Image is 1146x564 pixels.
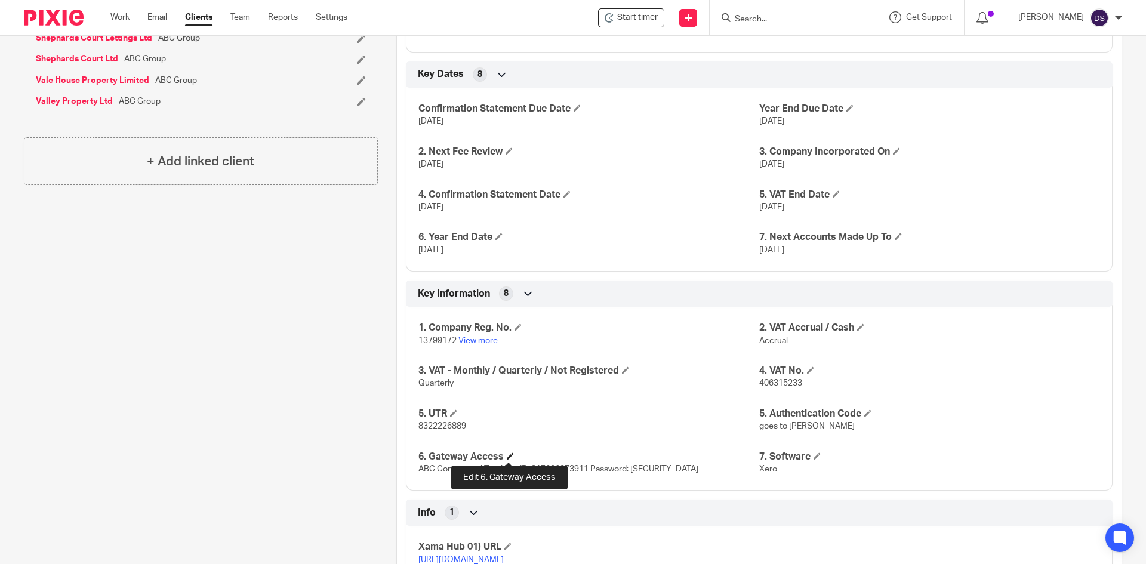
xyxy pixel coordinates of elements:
a: [URL][DOMAIN_NAME] [418,556,504,564]
h4: 1. Company Reg. No. [418,322,759,334]
input: Search [734,14,841,25]
span: Accrual [759,337,788,345]
a: Settings [316,11,347,23]
h4: 6. Gateway Access [418,451,759,463]
a: Clients [185,11,212,23]
span: [DATE] [759,117,784,125]
h4: 3. VAT - Monthly / Quarterly / Not Registered [418,365,759,377]
h4: 5. UTR [418,408,759,420]
span: 8 [478,69,482,81]
span: [DATE] [759,160,784,168]
span: 13799172 [418,337,457,345]
span: Key Dates [418,68,464,81]
a: Email [147,11,167,23]
span: Start timer [617,11,658,24]
span: ABC Group [158,32,200,44]
a: Team [230,11,250,23]
span: [DATE] [759,246,784,254]
span: Get Support [906,13,952,21]
h4: 7. Software [759,451,1100,463]
h4: 2. Next Fee Review [418,146,759,158]
a: Shephards Court Lettings Ltd [36,32,152,44]
h4: 2. VAT Accrual / Cash [759,322,1100,334]
span: ABC Commercial Two User ID: 817686373911 Password: [SECURITY_DATA] [418,465,698,473]
h4: 4. Confirmation Statement Date [418,189,759,201]
span: [DATE] [418,117,443,125]
h4: 5. VAT End Date [759,189,1100,201]
span: [DATE] [418,160,443,168]
span: 8 [504,288,509,300]
span: 406315233 [759,379,802,387]
h4: + Add linked client [147,152,254,171]
h4: Xama Hub 01) URL [418,541,759,553]
div: Abc Commercial Two Ltd [598,8,664,27]
h4: 5. Authentication Code [759,408,1100,420]
span: [DATE] [418,203,443,211]
h4: 6. Year End Date [418,231,759,244]
span: [DATE] [418,246,443,254]
span: Key Information [418,288,490,300]
a: Vale House Property Limited [36,75,149,87]
span: 8322226889 [418,422,466,430]
span: [DATE] [759,203,784,211]
span: ABC Group [155,75,197,87]
h4: Confirmation Statement Due Date [418,103,759,115]
span: ABC Group [124,53,166,65]
span: Xero [759,465,777,473]
h4: Year End Due Date [759,103,1100,115]
span: goes to [PERSON_NAME] [759,422,855,430]
img: Pixie [24,10,84,26]
a: View more [458,337,498,345]
span: Info [418,507,436,519]
span: ABC Group [119,95,161,107]
h4: 3. Company Incorporated On [759,146,1100,158]
span: 1 [449,507,454,519]
a: Valley Property Ltd [36,95,113,107]
h4: 7. Next Accounts Made Up To [759,231,1100,244]
a: Reports [268,11,298,23]
a: Work [110,11,130,23]
a: Shephards Court Ltd [36,53,118,65]
h4: 4. VAT No. [759,365,1100,377]
p: [PERSON_NAME] [1018,11,1084,23]
span: Quarterly [418,379,454,387]
img: svg%3E [1090,8,1109,27]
